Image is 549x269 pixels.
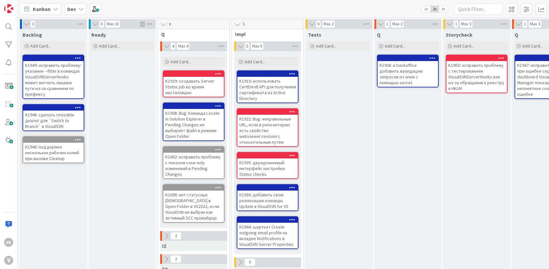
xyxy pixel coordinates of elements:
[237,184,298,211] a: K1936: добавить свою реализацию команды Update в VisualSVN for VS
[237,158,298,178] div: K1935: двухуровневый интерфейс настройки Status checks
[378,61,438,87] div: K1938: в backoffice добавить валидацию запросов из www с помощью secret
[163,147,224,178] div: K1662: исправить проблему с показом case-only изменений в Pending Changes
[163,153,224,178] div: K1662: исправить проблему с показом case-only изменений в Pending Changes
[237,70,298,103] a: K1910: использовать CertEnroll API для получения сертификата из Active Directory
[23,61,84,98] div: K1949: исправить проблему: указание --filter в командах VisualSVNServerHooks может матчить лишние...
[385,43,405,49] span: Add Card...
[308,31,321,38] span: Texts
[91,31,106,38] span: Ready
[163,185,224,222] div: K1696: нет статусных [DEMOGRAPHIC_DATA] в Open Folder в VS2022, если VisualSVN не выбран как акти...
[163,184,224,223] a: K1696: нет статусных [DEMOGRAPHIC_DATA] в Open Folder в VS2022, если VisualSVN не выбран как акти...
[237,185,298,211] div: K1936: добавить свою реализацию команды Update в VisualSVN for VS
[23,31,42,38] span: Backlog
[170,255,181,263] span: 2
[23,111,84,130] div: K1948: сделать resizable диалог для `Switch to Branch` в VisualSVN
[4,238,13,247] div: EK
[237,216,298,249] a: K1944: шорткат Create outgoing email profile на вкладке Notifications в VisualSVN Server Properties
[23,55,84,98] div: K1949: исправить проблему: указание --filter в командах VisualSVNServerHooks может матчить лишние...
[161,31,221,37] span: Q
[439,6,448,12] span: 3x
[237,108,298,147] a: K1922: Bug: неправильные URL, если в репозитории есть свойство webviewer:revision с относительным...
[453,43,474,49] span: Add Card...
[244,258,255,266] span: 0
[316,20,321,28] span: 0
[522,20,527,28] span: 1
[446,61,507,93] div: K1950: исправить проблему с тестированием VisualSVNServerHooks.exe из-за обращения к реестру в HKLM
[237,217,298,248] div: K1944: шорткат Create outgoing email profile на вкладке Notifications в VisualSVN Server Properties
[23,105,84,130] div: K1948: сделать resizable диалог для `Switch to Branch` в VisualSVN
[378,55,438,87] div: K1938: в backoffice добавить валидацию запросов из www с помощью secret
[446,31,472,38] span: Storycheck
[422,6,430,12] span: 1x
[515,31,518,38] span: Q
[392,22,402,26] div: Max 2
[170,59,191,65] span: Add Card...
[385,20,390,28] span: 1
[237,153,298,178] div: K1935: двухуровневый интерфейс настройки Status checks
[170,232,181,240] span: 2
[237,115,298,146] div: K1922: Bug: неправильные URL, если в репозитории есть свойство webviewer:revision с относительным...
[163,146,224,179] a: K1662: исправить проблему с показом case-only изменений в Pending Changes
[163,71,224,97] div: K1929: создавать Server Status job во время инсталляции
[244,59,265,65] span: Add Card...
[163,109,224,140] div: K1908: Bug: Команда Locate in Solution Explorer в Pending Changes не выбирает файл в режиме Open ...
[178,45,188,48] div: Max 4
[163,70,224,97] a: K1929: создавать Server Status job во время инсталляции
[237,77,298,103] div: K1910: использовать CertEnroll API для получения сертификата из Active Directory
[244,42,250,50] span: 5
[30,20,35,28] span: 3
[316,43,336,49] span: Add Card...
[99,20,104,28] span: 0
[377,31,380,38] span: Q
[461,22,471,26] div: Max 3
[23,55,84,99] a: K1949: исправить проблему: указание --filter в командах VisualSVNServerHooks может матчить лишние...
[237,152,298,179] a: K1935: двухуровневый интерфейс настройки Status checks
[4,256,13,265] div: V
[33,5,50,13] span: Kanban
[241,21,246,28] span: 5
[162,243,167,249] span: IZ
[252,45,262,48] div: Max 5
[4,4,13,13] img: Visit kanbanzone.com
[453,20,459,28] span: 1
[170,42,176,50] span: 4
[99,43,120,49] span: Add Card...
[163,103,224,141] a: K1908: Bug: Команда Locate in Solution Explorer в Pending Changes не выбирает файл в режиме Open ...
[324,22,334,26] div: Max 2
[377,55,439,87] a: K1938: в backoffice добавить валидацию запросов из www с помощью secret
[23,104,84,131] a: K1948: сделать resizable диалог для `Switch to Branch` в VisualSVN
[67,6,76,12] b: Dev
[30,43,51,49] span: Add Card...
[107,22,119,26] div: Max 10
[23,137,84,163] div: K1946: поддержка нескольких рабочих копий при вызове Cleanup
[530,22,540,26] div: Max 3
[237,109,298,146] div: K1922: Bug: неправильные URL, если в репозитории есть свойство webviewer:revision с относительным...
[522,43,543,49] span: Add Card...
[163,191,224,222] div: K1696: нет статусных [DEMOGRAPHIC_DATA] в Open Folder в VS2022, если VisualSVN не выбран как акти...
[237,191,298,211] div: K1936: добавить свою реализацию команды Update в VisualSVN for VS
[23,136,84,163] a: K1946: поддержка нескольких рабочих копий при вызове Cleanup
[237,71,298,103] div: K1910: использовать CertEnroll API для получения сертификата из Active Directory
[235,31,295,37] span: Impl
[23,143,84,163] div: K1946: поддержка нескольких рабочих копий при вызове Cleanup
[237,223,298,248] div: K1944: шорткат Create outgoing email profile на вкладке Notifications в VisualSVN Server Properties
[430,6,439,12] span: 2x
[454,3,503,15] input: Quick Filter...
[167,21,172,28] span: 8
[446,55,508,93] a: K1950: исправить проблему с тестированием VisualSVNServerHooks.exe из-за обращения к реестру в HKLM
[163,77,224,97] div: K1929: создавать Server Status job во время инсталляции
